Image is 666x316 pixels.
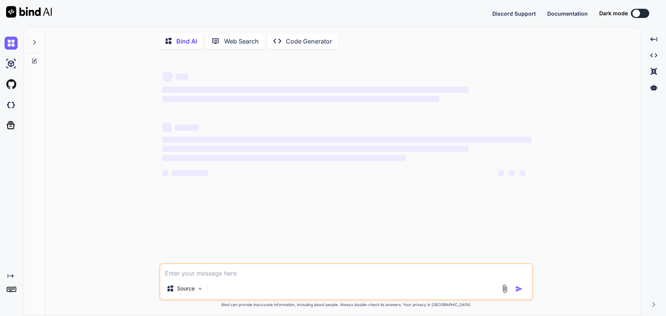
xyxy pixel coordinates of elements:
img: attachment [500,284,509,293]
span: ‌ [519,170,526,176]
span: Documentation [547,10,588,17]
p: Bind AI [176,37,197,46]
span: ‌ [498,170,504,176]
img: darkCloudIdeIcon [5,98,18,111]
img: Pick Models [197,285,203,292]
span: ‌ [162,87,469,93]
p: Bind can provide inaccurate information, including about people. Always double-check its answers.... [159,302,533,308]
img: Bind AI [6,6,52,18]
span: ‌ [162,123,171,132]
span: ‌ [174,124,199,131]
p: Source [177,285,195,292]
span: Dark mode [599,10,628,17]
span: ‌ [162,155,406,161]
span: ‌ [509,170,515,176]
p: Web Search [224,37,259,46]
img: chat [5,37,18,50]
span: ‌ [162,170,168,176]
p: Code Generator [286,37,332,46]
span: ‌ [171,170,208,176]
img: icon [515,285,523,293]
span: ‌ [162,137,532,143]
img: githubLight [5,78,18,91]
button: Discord Support [492,10,536,18]
span: ‌ [162,96,439,102]
img: ai-studio [5,57,18,70]
span: Discord Support [492,10,536,17]
span: ‌ [162,146,469,152]
span: ‌ [176,74,188,80]
span: ‌ [162,71,173,82]
button: Documentation [547,10,588,18]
